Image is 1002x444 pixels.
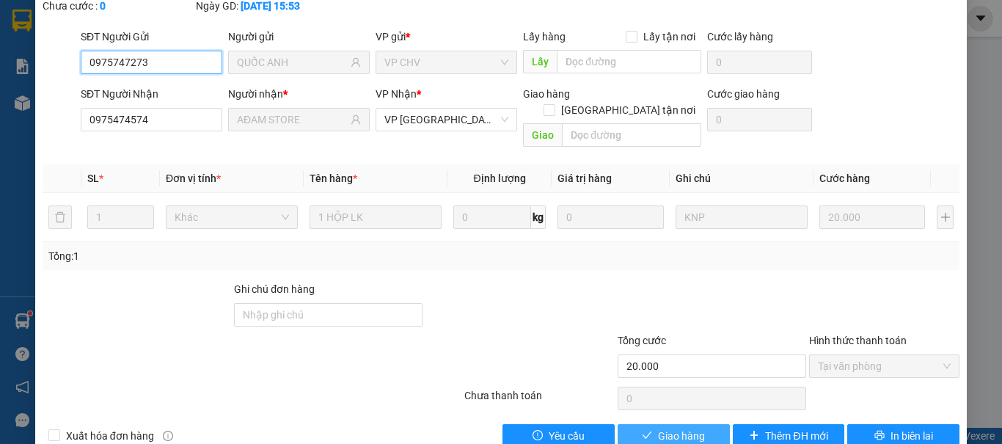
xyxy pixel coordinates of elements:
span: Khác [175,206,289,228]
span: Lấy hàng [523,31,566,43]
span: Yêu cầu [549,428,585,444]
span: Giá trị hàng [557,172,612,184]
div: Tổng: 1 [48,248,388,264]
button: delete [48,205,72,229]
label: Cước giao hàng [707,88,780,100]
span: check [642,430,652,442]
input: Tên người gửi [237,54,348,70]
span: [PERSON_NAME]: [4,95,154,103]
div: Chưa thanh toán [463,387,616,413]
span: Định lượng [473,172,525,184]
span: Giao [523,123,562,147]
label: Ghi chú đơn hàng [234,283,315,295]
span: [GEOGRAPHIC_DATA] tận nơi [555,102,701,118]
span: VP Phước Đông [384,109,508,131]
label: Cước lấy hàng [707,31,773,43]
input: VD: Bàn, Ghế [310,205,442,229]
div: Người gửi [228,29,370,45]
span: ----------------------------------------- [40,79,180,91]
span: In biên lai [891,428,933,444]
span: Hotline: 19001152 [116,65,180,74]
span: Giao hàng [523,88,570,100]
span: VPPD1109250020 [73,93,154,104]
div: VP gửi [376,29,517,45]
span: Tổng cước [618,335,666,346]
span: Thêm ĐH mới [765,428,827,444]
span: Lấy [523,50,557,73]
span: 15:56:21 [DATE] [32,106,89,115]
input: Cước giao hàng [707,108,812,131]
input: 0 [557,205,663,229]
input: Ghi chú đơn hàng [234,303,423,327]
span: kg [531,205,546,229]
span: user [351,57,361,68]
input: Cước lấy hàng [707,51,812,74]
input: Dọc đường [557,50,701,73]
th: Ghi chú [670,164,813,193]
span: 01 Võ Văn Truyện, KP.1, Phường 2 [116,44,202,62]
input: Ghi Chú [676,205,808,229]
span: Cước hàng [819,172,870,184]
label: Hình thức thanh toán [809,335,907,346]
span: user [351,114,361,125]
input: 0 [819,205,925,229]
span: Tại văn phòng [818,355,951,377]
img: logo [5,9,70,73]
span: Đơn vị tính [166,172,221,184]
span: Bến xe [GEOGRAPHIC_DATA] [116,23,197,42]
span: VP Nhận [376,88,417,100]
div: Người nhận [228,86,370,102]
div: SĐT Người Nhận [81,86,222,102]
span: In ngày: [4,106,89,115]
button: plus [937,205,954,229]
span: Giao hàng [658,428,705,444]
input: Tên người nhận [237,112,348,128]
span: Tên hàng [310,172,357,184]
span: Xuất hóa đơn hàng [60,428,160,444]
span: exclamation-circle [533,430,543,442]
div: SĐT Người Gửi [81,29,222,45]
span: VP CHV [384,51,508,73]
strong: ĐỒNG PHƯỚC [116,8,201,21]
span: plus [749,430,759,442]
span: Lấy tận nơi [637,29,701,45]
span: info-circle [163,431,173,441]
input: Dọc đường [562,123,701,147]
span: printer [874,430,885,442]
span: SL [87,172,99,184]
